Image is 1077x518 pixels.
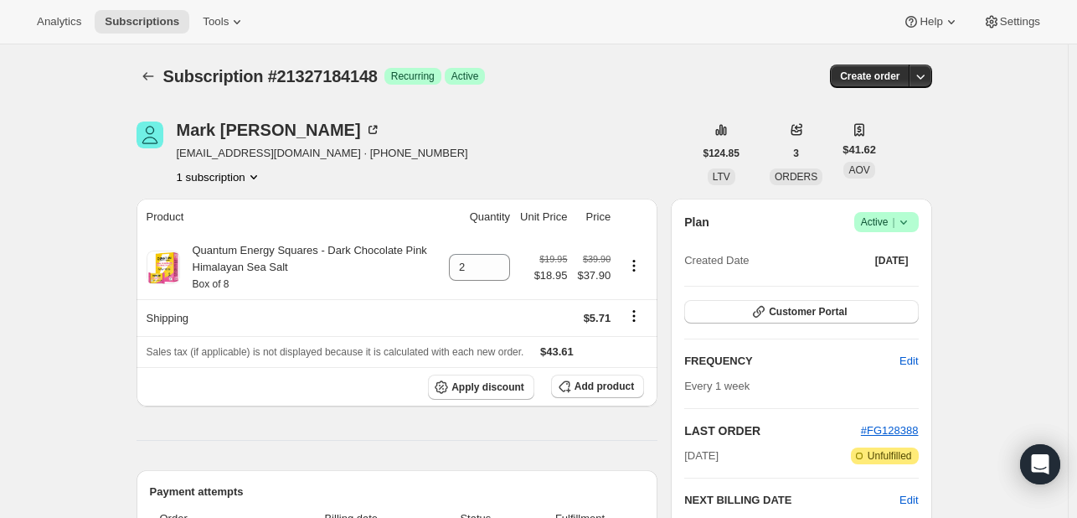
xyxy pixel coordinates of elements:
button: Customer Portal [684,300,918,324]
span: $18.95 [534,267,568,284]
span: $41.62 [843,142,876,158]
h2: Plan [684,214,709,231]
span: Every 1 week [684,380,750,392]
span: [DATE] [875,254,909,267]
span: Apply discount [451,381,524,394]
span: Created Date [684,252,749,269]
span: LTV [713,171,730,183]
small: Box of 8 [193,278,229,290]
div: Open Intercom Messenger [1020,444,1060,484]
button: Apply discount [428,375,534,400]
div: Mark [PERSON_NAME] [177,122,381,138]
button: Edit [889,348,928,375]
button: Edit [899,492,918,509]
button: Subscriptions [137,65,160,88]
h2: NEXT BILLING DATE [684,492,899,509]
th: Product [137,199,445,236]
span: Unfulfilled [868,449,912,463]
span: 3 [793,147,799,160]
span: Mark Antish [137,122,163,148]
button: Shipping actions [621,307,647,325]
button: Settings [973,10,1050,34]
button: #FG128388 [861,422,919,439]
button: Subscriptions [95,10,189,34]
span: [DATE] [684,448,719,464]
span: Add product [575,380,634,393]
h2: Payment attempts [150,484,645,500]
button: $124.85 [693,142,750,165]
button: Create order [830,65,910,88]
th: Price [572,199,616,236]
h2: LAST ORDER [684,422,861,439]
button: 3 [783,142,809,165]
img: product img [147,251,180,284]
a: #FG128388 [861,424,919,437]
span: AOV [848,164,869,176]
span: Sales tax (if applicable) is not displayed because it is calculated with each new order. [147,346,524,358]
span: Settings [1000,15,1040,28]
div: Quantum Energy Squares - Dark Chocolate Pink Himalayan Sea Salt [180,242,440,293]
th: Unit Price [515,199,572,236]
span: | [892,215,894,229]
span: Help [920,15,942,28]
span: Subscriptions [105,15,179,28]
small: $39.90 [583,254,611,264]
span: Subscription #21327184148 [163,67,378,85]
span: Recurring [391,70,435,83]
th: Quantity [444,199,515,236]
small: $19.95 [539,254,567,264]
button: Product actions [621,256,647,275]
button: Add product [551,375,644,398]
h2: FREQUENCY [684,353,899,370]
button: [DATE] [865,249,919,272]
span: Create order [840,70,899,83]
button: Help [893,10,969,34]
span: Active [451,70,479,83]
button: Tools [193,10,255,34]
span: $5.71 [584,312,611,324]
th: Shipping [137,299,445,336]
span: Tools [203,15,229,28]
span: $37.90 [577,267,611,284]
span: Active [861,214,912,231]
span: ORDERS [775,171,817,183]
span: $43.61 [540,345,574,358]
button: Analytics [27,10,91,34]
button: Product actions [177,168,262,185]
span: Customer Portal [769,305,847,319]
span: Analytics [37,15,81,28]
span: [EMAIL_ADDRESS][DOMAIN_NAME] · [PHONE_NUMBER] [177,145,468,162]
span: Edit [899,353,918,370]
span: $124.85 [703,147,739,160]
